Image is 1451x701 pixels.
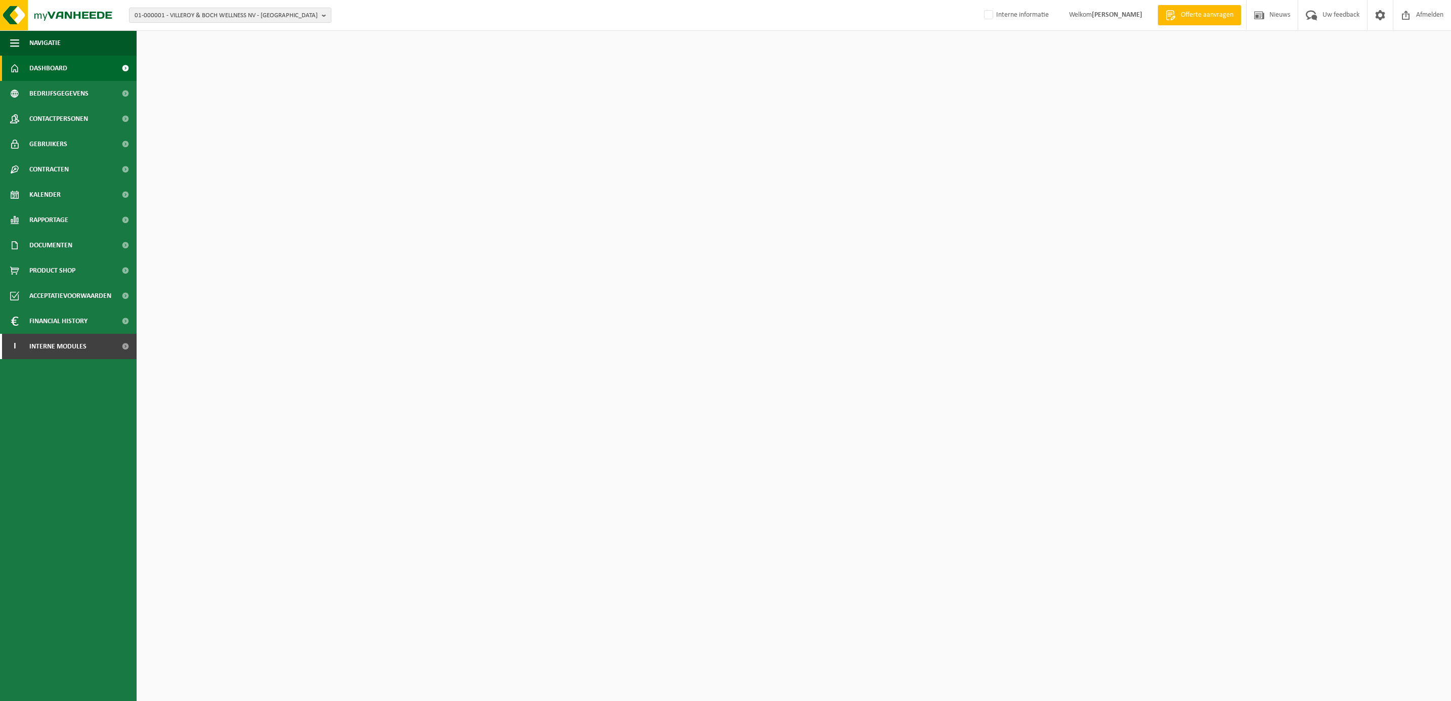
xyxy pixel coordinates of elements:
[135,8,318,23] span: 01-000001 - VILLEROY & BOCH WELLNESS NV - [GEOGRAPHIC_DATA]
[29,30,61,56] span: Navigatie
[29,157,69,182] span: Contracten
[29,56,67,81] span: Dashboard
[29,132,67,157] span: Gebruikers
[29,106,88,132] span: Contactpersonen
[29,283,111,309] span: Acceptatievoorwaarden
[10,334,19,359] span: I
[982,8,1049,23] label: Interne informatie
[29,207,68,233] span: Rapportage
[29,233,72,258] span: Documenten
[29,182,61,207] span: Kalender
[29,81,89,106] span: Bedrijfsgegevens
[29,258,75,283] span: Product Shop
[1092,11,1142,19] strong: [PERSON_NAME]
[1178,10,1236,20] span: Offerte aanvragen
[129,8,331,23] button: 01-000001 - VILLEROY & BOCH WELLNESS NV - [GEOGRAPHIC_DATA]
[29,309,88,334] span: Financial History
[1158,5,1241,25] a: Offerte aanvragen
[29,334,87,359] span: Interne modules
